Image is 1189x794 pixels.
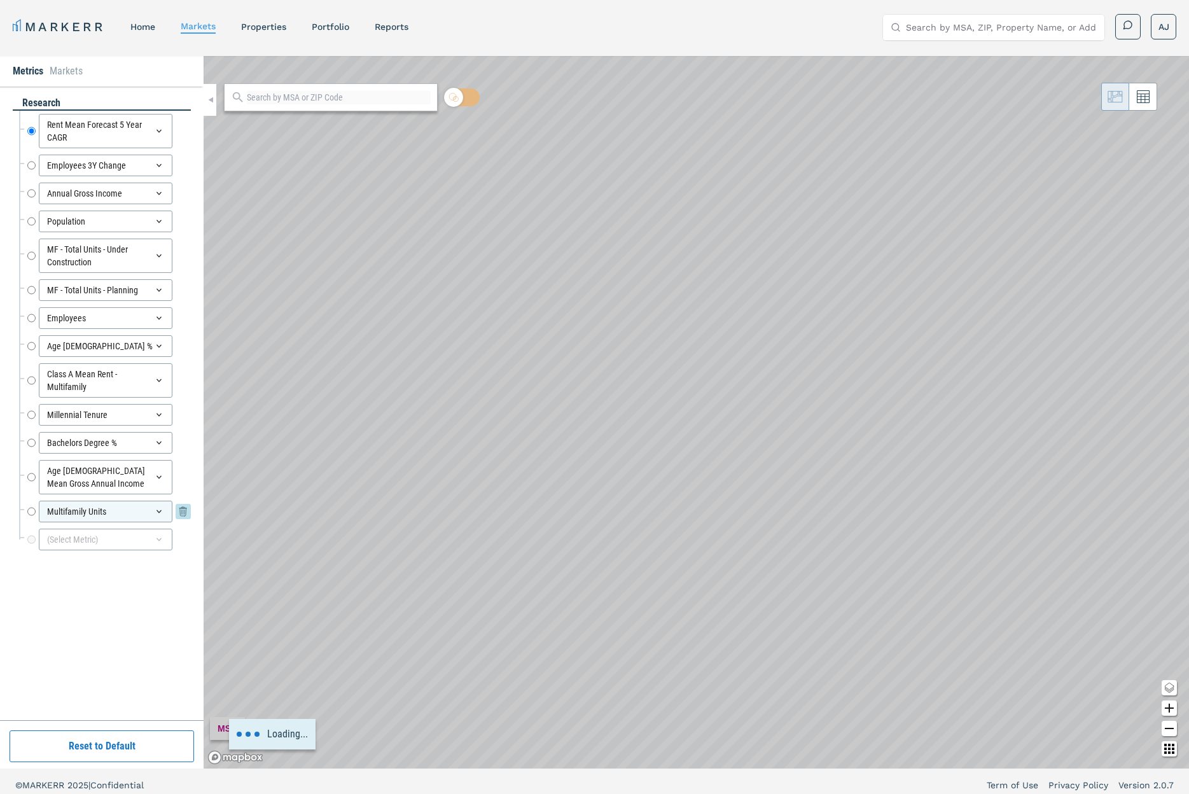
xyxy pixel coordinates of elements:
li: Markets [50,64,83,79]
div: (Select Metric) [39,529,172,550]
div: Loading... [229,719,316,749]
button: AJ [1151,14,1176,39]
div: Population [39,211,172,232]
button: Change style map button [1162,680,1177,695]
a: Privacy Policy [1048,779,1108,791]
div: MF - Total Units - Under Construction [39,239,172,273]
a: MARKERR [13,18,105,36]
button: Zoom out map button [1162,721,1177,736]
div: Annual Gross Income [39,183,172,204]
div: Rent Mean Forecast 5 Year CAGR [39,114,172,148]
a: home [130,22,155,32]
a: markets [181,21,216,31]
span: AJ [1158,20,1169,33]
div: research [13,96,191,111]
span: Confidential [90,780,144,790]
span: MARKERR [22,780,67,790]
input: Search by MSA or ZIP Code [247,91,431,104]
a: properties [241,22,286,32]
div: MF - Total Units - Planning [39,279,172,301]
div: Class A Mean Rent - Multifamily [39,363,172,398]
span: © [15,780,22,790]
button: Other options map button [1162,741,1177,756]
a: Mapbox logo [207,750,263,765]
div: Millennial Tenure [39,404,172,426]
div: Age [DEMOGRAPHIC_DATA] % [39,335,172,357]
input: Search by MSA, ZIP, Property Name, or Address [906,15,1097,40]
button: Zoom in map button [1162,700,1177,716]
a: Term of Use [987,779,1038,791]
div: Age [DEMOGRAPHIC_DATA] Mean Gross Annual Income [39,460,172,494]
a: reports [375,22,408,32]
span: 2025 | [67,780,90,790]
a: Version 2.0.7 [1118,779,1174,791]
div: Employees 3Y Change [39,155,172,176]
div: Employees [39,307,172,329]
a: Portfolio [312,22,349,32]
button: Reset to Default [10,730,194,762]
div: Multifamily Units [39,501,172,522]
div: Bachelors Degree % [39,432,172,454]
li: Metrics [13,64,43,79]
